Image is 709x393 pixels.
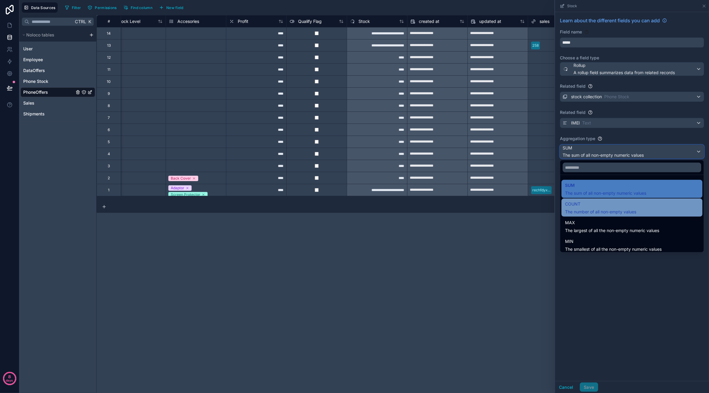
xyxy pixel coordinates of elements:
[565,238,662,245] span: MIN
[108,140,110,144] div: 5
[565,200,636,208] span: COUNT
[157,3,186,12] button: New field
[121,3,155,12] button: Find column
[85,3,119,12] button: Permissions
[107,43,111,48] div: 13
[108,176,110,181] div: 2
[107,79,111,84] div: 10
[540,18,550,24] span: sales
[171,176,191,181] div: Back Cover
[298,18,322,24] span: Qualify Flag
[565,246,662,252] span: The smallest of all the non-empty numeric values
[532,187,551,193] div: rechfdyx...
[238,18,248,24] span: Profit
[85,3,121,12] a: Permissions
[565,182,646,189] span: SUM
[8,374,11,380] p: 8
[565,228,659,234] span: The largest of all the non-empty numeric values
[6,376,13,385] p: days
[177,18,199,24] span: Accesories
[108,115,110,120] div: 7
[108,127,110,132] div: 6
[74,18,87,25] span: Ctrl
[108,103,110,108] div: 8
[101,19,116,24] div: #
[88,20,92,24] span: K
[107,55,111,60] div: 12
[359,18,370,24] span: Stock
[532,43,539,48] div: 258
[107,67,110,72] div: 11
[166,5,184,10] span: New field
[479,18,501,24] span: updated at
[62,3,83,12] button: Filter
[108,188,110,193] div: 1
[565,190,646,196] span: The sum of all non-empty numeric values
[95,5,117,10] span: Permissions
[108,152,110,156] div: 4
[565,219,659,226] span: MAX
[108,91,110,96] div: 9
[31,5,56,10] span: Data Sources
[171,192,200,197] div: Screen Protector
[107,31,111,36] div: 14
[117,18,140,24] span: Stock Level
[72,5,81,10] span: Filter
[565,209,636,215] span: The number of all non-empty values
[419,18,439,24] span: created at
[22,2,58,13] button: Data Sources
[108,164,110,168] div: 3
[171,185,184,191] div: Adaptor
[131,5,152,10] span: Find column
